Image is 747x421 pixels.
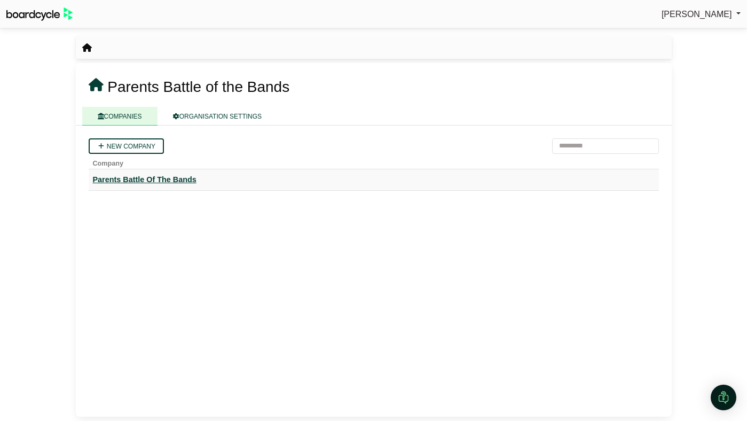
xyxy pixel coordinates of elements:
[158,107,277,126] a: ORGANISATION SETTINGS
[107,79,289,95] span: Parents Battle of the Bands
[89,154,659,169] th: Company
[711,385,736,410] div: Open Intercom Messenger
[6,7,73,21] img: BoardcycleBlackGreen-aaafeed430059cb809a45853b8cf6d952af9d84e6e89e1f1685b34bfd5cb7d64.svg
[89,138,164,154] a: New company
[662,7,741,21] a: [PERSON_NAME]
[662,10,732,19] span: [PERSON_NAME]
[82,107,158,126] a: COMPANIES
[93,174,655,186] a: Parents Battle Of The Bands
[82,41,92,55] nav: breadcrumb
